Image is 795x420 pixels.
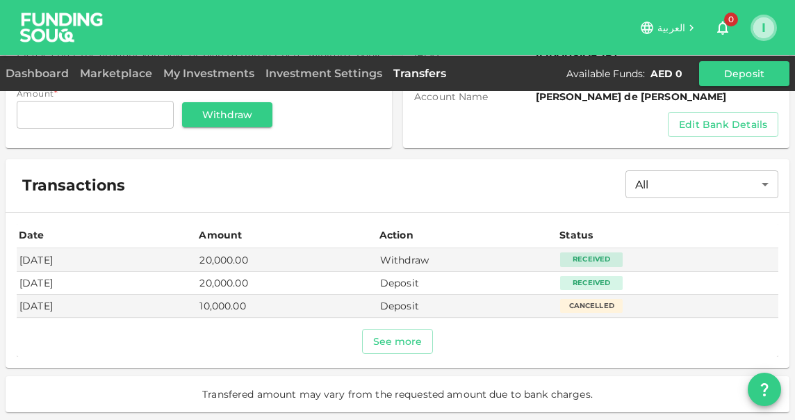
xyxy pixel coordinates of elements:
div: Received [560,276,623,290]
td: [DATE] [17,272,197,295]
span: Amount [17,88,54,99]
a: Transfers [388,67,452,80]
button: question [748,373,781,406]
a: My Investments [158,67,260,80]
div: AED 0 [650,67,682,81]
a: Investment Settings [260,67,388,80]
td: 20,000.00 [197,248,377,271]
button: I [753,17,774,38]
td: 20,000.00 [197,272,377,295]
span: Account name [414,90,536,104]
div: Available Funds : [566,67,645,81]
td: Deposit [377,295,557,318]
a: Marketplace [74,67,158,80]
td: Deposit [377,272,557,295]
span: العربية [657,22,685,34]
span: [PERSON_NAME] de [PERSON_NAME] [536,90,778,104]
div: Cancelled [560,299,623,313]
button: Deposit [699,61,789,86]
a: Dashboard [6,67,74,80]
button: See more [362,329,434,354]
td: [DATE] [17,248,197,271]
td: 10,000.00 [197,295,377,318]
button: Withdraw [182,102,272,127]
button: Edit Bank Details [668,112,778,137]
span: 0 [724,13,738,26]
div: All [625,170,778,198]
div: Status [559,227,594,243]
td: [DATE] [17,295,197,318]
td: Withdraw [377,248,557,271]
div: Date [19,227,47,243]
input: amount [17,101,174,129]
div: Action [379,227,414,243]
div: Received [560,252,623,266]
span: Transfered amount may vary from the requested amount due to bank charges. [202,387,593,401]
button: 0 [709,14,737,42]
div: Amount [199,227,242,243]
span: Transactions [22,176,125,195]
